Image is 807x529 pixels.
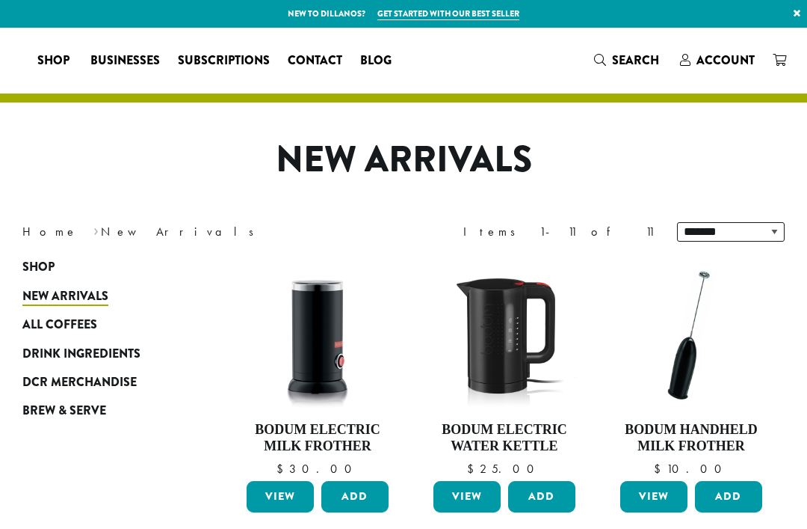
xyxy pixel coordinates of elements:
[22,223,381,241] nav: Breadcrumb
[321,481,389,513] button: Add
[467,461,480,477] span: $
[22,287,108,306] span: New Arrivals
[22,224,78,239] a: Home
[243,260,392,475] a: Bodum Electric Milk Frother $30.00
[22,397,179,425] a: Brew & Serve
[22,253,179,281] a: Shop
[178,52,270,70] span: Subscriptions
[243,422,392,454] h4: Bodum Electric Milk Frother
[22,258,55,277] span: Shop
[276,461,289,477] span: $
[90,52,160,70] span: Businesses
[508,481,575,513] button: Add
[22,373,137,392] span: DCR Merchandise
[11,138,796,182] h1: New Arrivals
[22,339,179,367] a: Drink Ingredients
[37,52,69,70] span: Shop
[22,311,179,339] a: All Coffees
[430,422,579,454] h4: Bodum Electric Water Kettle
[430,260,579,410] img: DP3955.01.png
[28,49,81,73] a: Shop
[467,461,541,477] bdi: 25.00
[654,461,667,477] span: $
[247,481,314,513] a: View
[288,52,342,70] span: Contact
[22,345,140,364] span: Drink Ingredients
[696,52,755,69] span: Account
[377,7,519,20] a: Get started with our best seller
[695,481,762,513] button: Add
[22,402,106,421] span: Brew & Serve
[22,282,179,311] a: New Arrivals
[616,260,766,475] a: Bodum Handheld Milk Frother $10.00
[93,218,99,241] span: ›
[620,481,687,513] a: View
[612,52,659,69] span: Search
[243,260,392,410] img: DP3954.01-002.png
[433,481,501,513] a: View
[585,48,671,73] a: Search
[463,223,655,241] div: Items 1-11 of 11
[22,368,179,397] a: DCR Merchandise
[276,461,359,477] bdi: 30.00
[616,260,766,410] img: DP3927.01-002.png
[430,260,579,475] a: Bodum Electric Water Kettle $25.00
[360,52,392,70] span: Blog
[22,316,97,334] span: All Coffees
[616,422,766,454] h4: Bodum Handheld Milk Frother
[654,461,729,477] bdi: 10.00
